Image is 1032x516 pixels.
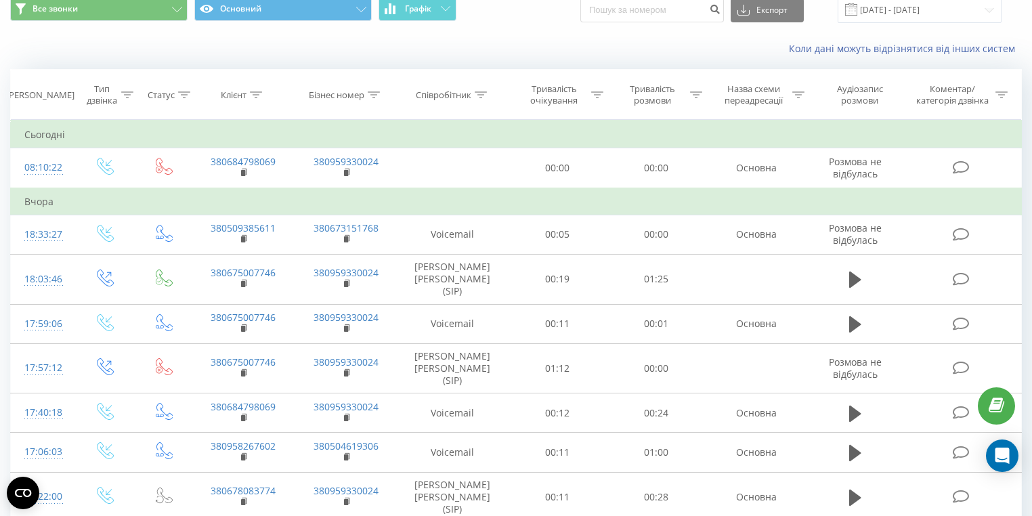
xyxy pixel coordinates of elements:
[820,83,899,106] div: Аудіозапис розмови
[24,266,60,293] div: 18:03:46
[829,155,882,180] span: Розмова не відбулась
[24,154,60,181] div: 08:10:22
[211,155,276,168] a: 380684798069
[619,83,687,106] div: Тривалість розмови
[211,439,276,452] a: 380958267602
[986,439,1018,472] div: Open Intercom Messenger
[309,89,364,101] div: Бізнес номер
[397,254,508,304] td: [PERSON_NAME] [PERSON_NAME] (SIP)
[397,433,508,472] td: Voicemail
[508,393,607,433] td: 00:12
[508,148,607,188] td: 00:00
[718,83,790,106] div: Назва схеми переадресації
[314,439,379,452] a: 380504619306
[397,304,508,343] td: Voicemail
[789,42,1022,55] a: Коли дані можуть відрізнятися вiд інших систем
[607,254,706,304] td: 01:25
[706,433,809,472] td: Основна
[397,215,508,254] td: Voicemail
[24,483,60,510] div: 16:22:00
[405,4,431,14] span: Графік
[211,484,276,497] a: 380678083774
[7,477,39,509] button: Open CMP widget
[6,89,74,101] div: [PERSON_NAME]
[24,355,60,381] div: 17:57:12
[33,3,78,14] span: Все звонки
[607,393,706,433] td: 00:24
[508,433,607,472] td: 00:11
[508,215,607,254] td: 00:05
[706,304,809,343] td: Основна
[314,400,379,413] a: 380959330024
[706,148,809,188] td: Основна
[397,343,508,393] td: [PERSON_NAME] [PERSON_NAME] (SIP)
[508,254,607,304] td: 00:19
[416,89,471,101] div: Співробітник
[24,400,60,426] div: 17:40:18
[211,356,276,368] a: 380675007746
[314,155,379,168] a: 380959330024
[314,356,379,368] a: 380959330024
[221,89,246,101] div: Клієнт
[607,433,706,472] td: 01:00
[520,83,588,106] div: Тривалість очікування
[829,356,882,381] span: Розмова не відбулась
[211,221,276,234] a: 380509385611
[508,304,607,343] td: 00:11
[148,89,175,101] div: Статус
[314,221,379,234] a: 380673151768
[86,83,118,106] div: Тип дзвінка
[706,215,809,254] td: Основна
[913,83,992,106] div: Коментар/категорія дзвінка
[314,311,379,324] a: 380959330024
[11,121,1022,148] td: Сьогодні
[314,484,379,497] a: 380959330024
[211,311,276,324] a: 380675007746
[211,400,276,413] a: 380684798069
[607,148,706,188] td: 00:00
[829,221,882,246] span: Розмова не відбулась
[607,343,706,393] td: 00:00
[397,393,508,433] td: Voicemail
[11,188,1022,215] td: Вчора
[24,439,60,465] div: 17:06:03
[314,266,379,279] a: 380959330024
[607,304,706,343] td: 00:01
[508,343,607,393] td: 01:12
[24,311,60,337] div: 17:59:06
[706,393,809,433] td: Основна
[211,266,276,279] a: 380675007746
[607,215,706,254] td: 00:00
[24,221,60,248] div: 18:33:27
